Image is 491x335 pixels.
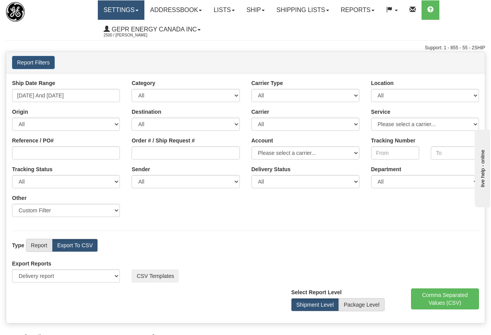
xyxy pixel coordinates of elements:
span: 2500 / [PERSON_NAME] [104,31,162,39]
a: Reports [335,0,380,20]
label: Tracking Status [12,165,52,173]
div: Support: 1 - 855 - 55 - 2SHIP [6,45,485,51]
a: Lists [208,0,240,20]
button: Report Filters [12,56,55,69]
label: Destination [132,108,161,116]
label: Type [12,241,24,249]
label: Report [26,239,52,252]
a: Settings [98,0,144,20]
label: Tracking Number [371,137,415,144]
label: Sender [132,165,150,173]
a: Ship [241,0,271,20]
label: Carrier Type [252,79,283,87]
label: Origin [12,108,28,116]
label: Order # / Ship Request # [132,137,195,144]
button: CSV Templates [132,269,179,283]
input: From [371,146,419,160]
label: Reference / PO# [12,137,54,144]
a: Addressbook [144,0,208,20]
select: Please ensure data set in report has been RECENTLY tracked from your Shipment History [252,175,359,188]
label: Carrier [252,108,269,116]
span: GEPR Energy Canada Inc [110,26,197,33]
div: live help - online [6,7,72,12]
label: Location [371,79,394,87]
label: Package Level [339,298,385,311]
label: Select Report Level [291,288,342,296]
label: Department [371,165,401,173]
label: Account [252,137,273,144]
button: Comma Separated Values (CSV) [411,288,479,309]
iframe: chat widget [473,128,490,207]
a: Shipping lists [271,0,335,20]
label: Category [132,79,155,87]
label: Please ensure data set in report has been RECENTLY tracked from your Shipment History [252,165,291,173]
a: GEPR Energy Canada Inc 2500 / [PERSON_NAME] [98,20,206,39]
label: Export To CSV [52,239,98,252]
label: Shipment Level [291,298,339,311]
img: logo2500.jpg [6,2,25,22]
label: Service [371,108,390,116]
label: Other [12,194,26,202]
input: To [431,146,479,160]
label: Ship Date Range [12,79,55,87]
label: Export Reports [12,260,51,267]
